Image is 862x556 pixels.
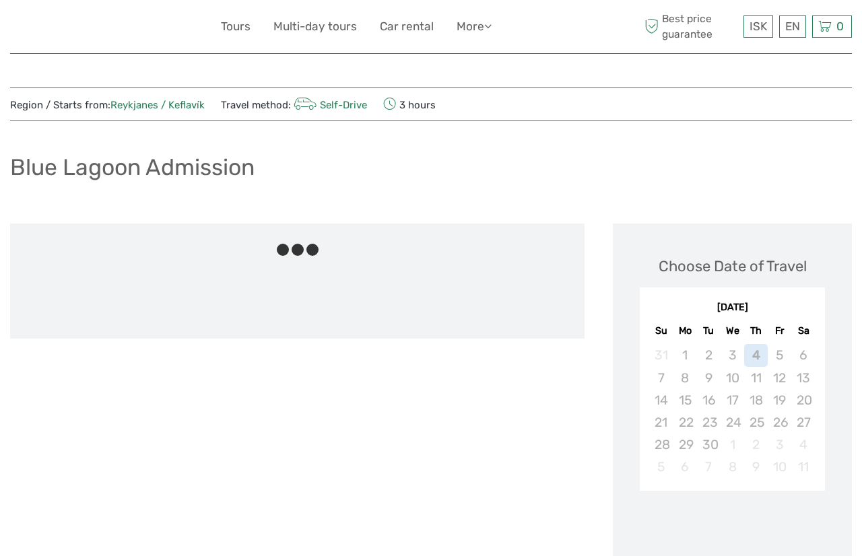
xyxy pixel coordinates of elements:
div: Not available Friday, September 26th, 2025 [768,411,791,433]
span: 3 hours [383,95,436,114]
div: Not available Saturday, September 6th, 2025 [791,344,815,366]
a: More [457,17,492,36]
div: Not available Saturday, September 20th, 2025 [791,389,815,411]
a: Tours [221,17,251,36]
div: EN [779,15,806,38]
div: Not available Saturday, October 4th, 2025 [791,433,815,456]
div: Not available Sunday, September 28th, 2025 [649,433,673,456]
div: Not available Monday, October 6th, 2025 [673,456,697,478]
div: Not available Thursday, October 2nd, 2025 [744,433,768,456]
div: Not available Wednesday, September 17th, 2025 [721,389,744,411]
div: Loading... [728,526,737,534]
div: Not available Friday, October 3rd, 2025 [768,433,791,456]
img: 632-1a1f61c2-ab70-46c5-a88f-57c82c74ba0d_logo_small.jpg [10,10,79,43]
a: Reykjanes / Keflavík [110,99,205,111]
div: Not available Tuesday, September 30th, 2025 [697,433,721,456]
div: Not available Sunday, September 21st, 2025 [649,411,673,433]
div: Mo [673,322,697,340]
div: Not available Wednesday, October 1st, 2025 [721,433,744,456]
span: ISK [750,20,767,33]
div: Not available Thursday, September 18th, 2025 [744,389,768,411]
div: month 2025-09 [644,344,820,478]
div: Not available Monday, September 1st, 2025 [673,344,697,366]
div: Not available Wednesday, September 3rd, 2025 [721,344,744,366]
div: Not available Monday, September 29th, 2025 [673,433,697,456]
div: Not available Thursday, October 9th, 2025 [744,456,768,478]
div: We [721,322,744,340]
div: Not available Sunday, September 7th, 2025 [649,367,673,389]
div: Not available Saturday, October 11th, 2025 [791,456,815,478]
div: Not available Sunday, September 14th, 2025 [649,389,673,411]
div: Sa [791,322,815,340]
div: Fr [768,322,791,340]
div: Not available Friday, September 12th, 2025 [768,367,791,389]
div: Not available Saturday, September 27th, 2025 [791,411,815,433]
div: Not available Sunday, August 31st, 2025 [649,344,673,366]
div: Not available Friday, September 5th, 2025 [768,344,791,366]
span: 0 [834,20,846,33]
div: Not available Thursday, September 25th, 2025 [744,411,768,433]
div: Not available Tuesday, September 2nd, 2025 [697,344,721,366]
div: [DATE] [640,301,825,315]
div: Not available Thursday, September 11th, 2025 [744,367,768,389]
div: Choose Date of Travel [659,256,807,277]
span: Best price guarantee [642,11,741,41]
div: Not available Thursday, September 4th, 2025 [744,344,768,366]
div: Not available Friday, October 10th, 2025 [768,456,791,478]
div: Tu [697,322,721,340]
div: Not available Wednesday, October 8th, 2025 [721,456,744,478]
div: Not available Wednesday, September 10th, 2025 [721,367,744,389]
div: Not available Tuesday, October 7th, 2025 [697,456,721,478]
div: Not available Tuesday, September 16th, 2025 [697,389,721,411]
div: Not available Monday, September 15th, 2025 [673,389,697,411]
div: Su [649,322,673,340]
a: Car rental [380,17,434,36]
div: Not available Monday, September 22nd, 2025 [673,411,697,433]
div: Not available Tuesday, September 9th, 2025 [697,367,721,389]
div: Not available Monday, September 8th, 2025 [673,367,697,389]
div: Not available Friday, September 19th, 2025 [768,389,791,411]
h1: Blue Lagoon Admission [10,153,255,181]
div: Not available Saturday, September 13th, 2025 [791,367,815,389]
div: Not available Sunday, October 5th, 2025 [649,456,673,478]
a: Multi-day tours [273,17,357,36]
div: Th [744,322,768,340]
span: Region / Starts from: [10,98,205,112]
div: Not available Tuesday, September 23rd, 2025 [697,411,721,433]
a: Self-Drive [291,99,367,111]
span: Travel method: [221,95,367,114]
div: Not available Wednesday, September 24th, 2025 [721,411,744,433]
